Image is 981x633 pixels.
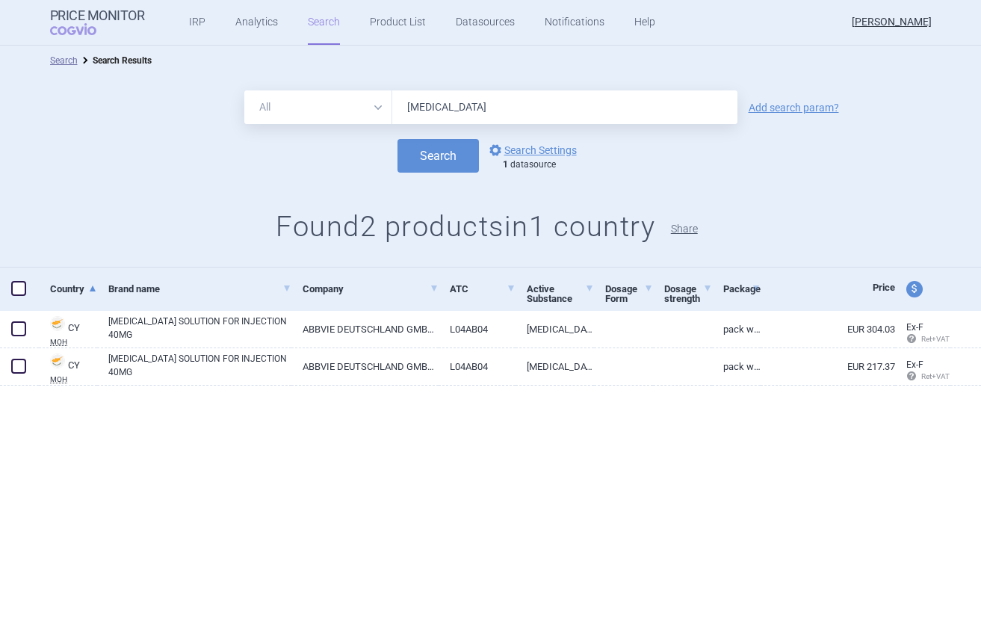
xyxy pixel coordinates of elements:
a: CYCYMOH [39,315,97,346]
a: Ex-F Ret+VAT calc [895,354,950,389]
a: Dosage Form [605,271,653,317]
span: Ret+VAT calc [906,372,964,380]
a: [MEDICAL_DATA] [516,311,594,348]
abbr: MOH — Pharmaceutical Price List published by the Ministry of Health, Cyprus. [50,339,97,346]
a: [MEDICAL_DATA] SOLUTION FOR INJECTION 40MG [108,352,291,379]
strong: Price Monitor [50,8,145,23]
a: ABBVIE DEUTSCHLAND GMBH & CO. KG [291,348,439,385]
button: Share [671,223,698,234]
a: EUR 217.37 [761,348,895,385]
span: Ex-factory price [906,359,923,370]
a: ABBVIE DEUTSCHLAND GMBH & CO. KG [291,311,439,348]
li: Search [50,53,78,68]
a: PACK WITH 1 PRE-FILLED SYRINGE X 0.8ML SOLUTION WITH NEEDLEGUARD [712,311,761,348]
a: Search Settings [486,141,577,159]
div: datasource [503,159,584,171]
span: Ret+VAT calc [906,335,964,343]
span: COGVIO [50,23,117,35]
a: Package [723,271,761,307]
span: Ex-factory price [906,322,923,333]
a: Add search param? [749,102,839,113]
strong: 1 [503,159,508,170]
abbr: MOH — Pharmaceutical Price List published by the Ministry of Health, Cyprus. [50,376,97,383]
span: Price [873,282,895,293]
a: Company [303,271,439,307]
a: EUR 304.03 [761,311,895,348]
a: CYCYMOH [39,352,97,383]
a: L04AB04 [439,348,516,385]
strong: Search Results [93,55,152,66]
a: Brand name [108,271,291,307]
img: Cyprus [50,316,65,331]
a: [MEDICAL_DATA] [516,348,594,385]
a: Ex-F Ret+VAT calc [895,317,950,351]
li: Search Results [78,53,152,68]
a: Dosage strength [664,271,712,317]
a: Search [50,55,78,66]
a: ATC [450,271,516,307]
a: Active Substance [527,271,594,317]
a: Price MonitorCOGVIO [50,8,145,37]
a: Country [50,271,97,307]
a: [MEDICAL_DATA] SOLUTION FOR INJECTION 40MG [108,315,291,342]
a: PACK WITH 1 PRE-FILLED SYRINGE X 0.4ML SOLUTION [712,348,761,385]
img: Cyprus [50,353,65,368]
a: L04AB04 [439,311,516,348]
button: Search [397,139,479,173]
